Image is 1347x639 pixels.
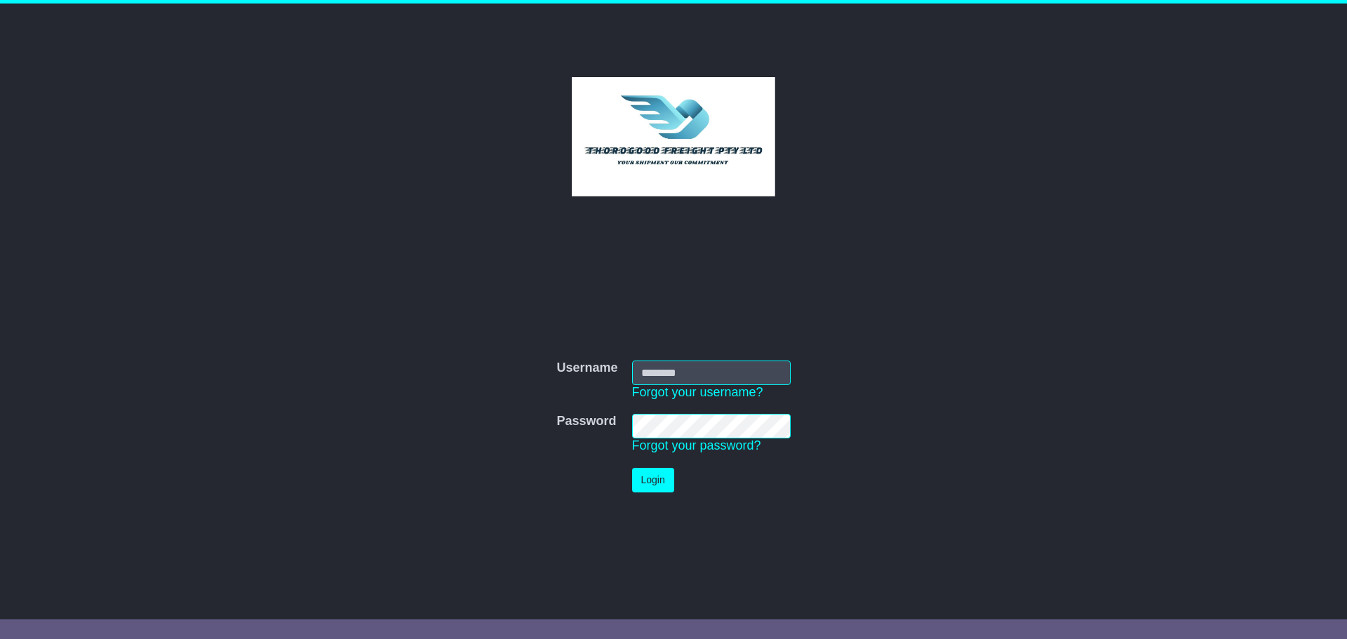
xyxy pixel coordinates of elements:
[632,385,763,399] a: Forgot your username?
[572,77,776,196] img: Thorogood Freight Pty Ltd
[556,361,617,376] label: Username
[556,414,616,429] label: Password
[632,468,674,492] button: Login
[632,438,761,452] a: Forgot your password?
